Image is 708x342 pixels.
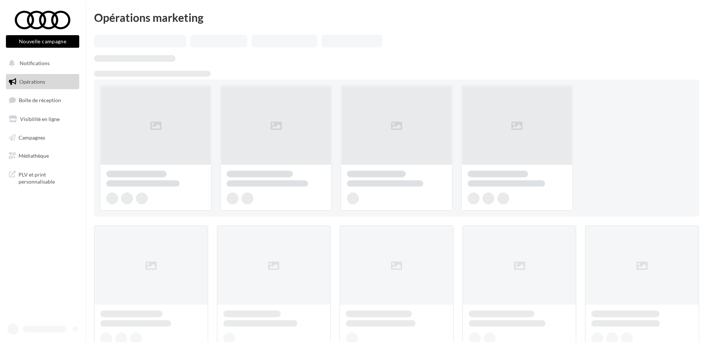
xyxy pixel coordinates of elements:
a: Opérations [4,74,81,90]
span: PLV et print personnalisable [19,170,76,185]
a: PLV et print personnalisable [4,167,81,188]
span: Visibilité en ligne [20,116,60,122]
button: Notifications [4,56,78,71]
a: Campagnes [4,130,81,145]
span: Médiathèque [19,152,49,159]
a: Médiathèque [4,148,81,164]
button: Nouvelle campagne [6,35,79,48]
a: Boîte de réception [4,92,81,108]
span: Campagnes [19,134,45,140]
span: Opérations [19,78,45,85]
span: Boîte de réception [19,97,61,103]
div: Opérations marketing [94,12,699,23]
a: Visibilité en ligne [4,111,81,127]
span: Notifications [20,60,50,66]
